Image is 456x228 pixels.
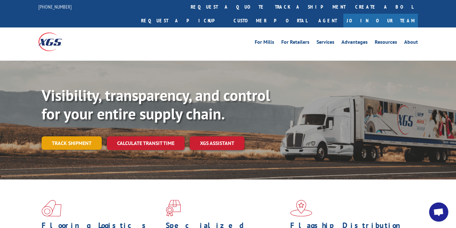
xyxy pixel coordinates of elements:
a: Advantages [341,40,368,47]
a: Resources [375,40,397,47]
b: Visibility, transparency, and control for your entire supply chain. [42,85,270,124]
a: Join Our Team [343,14,418,27]
a: For Retailers [281,40,309,47]
a: [PHONE_NUMBER] [38,4,72,10]
img: xgs-icon-focused-on-flooring-red [166,200,181,217]
img: xgs-icon-flagship-distribution-model-red [290,200,312,217]
a: Agent [312,14,343,27]
div: Open chat [429,202,448,222]
a: For Mills [255,40,274,47]
img: xgs-icon-total-supply-chain-intelligence-red [42,200,61,217]
a: Services [316,40,334,47]
a: Customer Portal [229,14,312,27]
a: Request a pickup [136,14,229,27]
a: XGS ASSISTANT [190,136,244,150]
a: About [404,40,418,47]
a: Calculate transit time [107,136,185,150]
a: Track shipment [42,136,102,150]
